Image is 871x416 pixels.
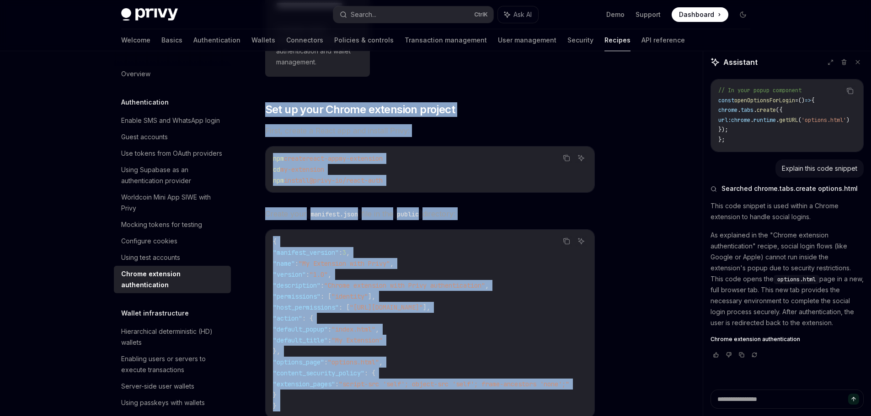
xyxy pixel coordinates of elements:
[711,230,864,328] p: As explained in the "Chrome extension authentication" recipe, social login flows (like Google or ...
[718,106,737,114] span: chrome
[368,292,375,300] span: ],
[757,106,776,114] span: create
[273,336,328,344] span: "default_title"
[121,308,189,319] h5: Wallet infrastructure
[846,116,850,124] span: )
[393,209,422,219] code: public
[641,29,685,51] a: API reference
[423,303,430,311] span: ],
[351,9,376,20] div: Search...
[273,402,277,410] span: }
[672,7,728,22] a: Dashboard
[114,323,231,351] a: Hierarchical deterministic (HD) wallets
[114,351,231,378] a: Enabling users or servers to execute transactions
[273,259,295,268] span: "name"
[561,152,572,164] button: Copy the contents from the code block
[606,10,625,19] a: Demo
[193,29,240,51] a: Authentication
[328,336,331,344] span: :
[604,29,631,51] a: Recipes
[737,106,741,114] span: .
[273,154,284,163] span: npm
[777,276,816,283] span: options.html
[324,358,328,366] span: :
[121,326,225,348] div: Hierarchical deterministic (HD) wallets
[114,112,231,129] a: Enable SMS and WhatsApp login
[121,164,225,186] div: Using Supabase as an authentication provider
[273,369,364,377] span: "content_security_policy"
[390,259,394,268] span: ,
[795,97,798,104] span: =
[805,97,811,104] span: =>
[121,115,220,126] div: Enable SMS and WhatsApp login
[741,106,753,114] span: tabs
[273,391,277,399] span: }
[251,29,275,51] a: Wallets
[121,381,194,392] div: Server-side user wallets
[718,116,731,124] span: url:
[339,154,383,163] span: my-extension
[346,248,350,257] span: ,
[736,7,750,22] button: Toggle dark mode
[364,369,375,377] span: : {
[750,116,753,124] span: .
[339,248,342,257] span: :
[286,29,323,51] a: Connectors
[121,68,150,79] div: Overview
[350,303,423,311] span: "[URL][DOMAIN_NAME]"
[575,152,587,164] button: Ask AI
[333,6,493,23] button: Search...CtrlK
[121,219,202,230] div: Mocking tokens for testing
[567,29,593,51] a: Security
[114,233,231,249] a: Configure cookies
[575,235,587,247] button: Ask AI
[718,87,802,94] span: // In your popup component
[753,116,776,124] span: runtime
[335,380,339,388] span: :
[718,126,728,133] span: });
[302,314,313,322] span: : {
[342,248,346,257] span: 3
[273,314,302,322] span: "action"
[731,116,750,124] span: chrome
[273,248,339,257] span: "manifest_version"
[679,10,714,19] span: Dashboard
[561,235,572,247] button: Copy the contents from the code block
[375,325,379,333] span: ,
[265,102,455,117] span: Set up your Chrome extension project
[265,124,595,137] span: First, create a React app and install Privy:
[498,6,538,23] button: Ask AI
[114,66,231,82] a: Overview
[265,207,595,220] span: Create your file in the directory:
[121,269,225,290] div: Chrome extension authentication
[798,97,805,104] span: ()
[121,397,205,408] div: Using passkeys with wallets
[802,116,846,124] span: 'options.html'
[811,97,814,104] span: {
[121,29,150,51] a: Welcome
[114,395,231,411] a: Using passkeys with wallets
[721,184,858,193] span: Searched chrome.tabs.create options.html
[273,237,277,246] span: {
[114,189,231,216] a: Worldcoin Mini App SIWE with Privy
[636,10,661,19] a: Support
[307,209,362,219] code: manifest.json
[321,292,331,300] span: : [
[121,148,222,159] div: Use tokens from OAuth providers
[284,154,306,163] span: create
[273,270,306,279] span: "version"
[485,281,489,290] span: ,
[776,106,782,114] span: ({
[306,154,339,163] span: react-app
[121,192,225,214] div: Worldcoin Mini App SIWE with Privy
[844,85,856,97] button: Copy the contents from the code block
[339,380,569,388] span: "script-src 'self'; object-src 'self'; frame-ancestors 'none';"
[114,266,231,293] a: Chrome extension authentication
[114,162,231,189] a: Using Supabase as an authentication provider
[498,29,556,51] a: User management
[114,216,231,233] a: Mocking tokens for testing
[711,200,864,222] p: This code snippet is used within a Chrome extension to handle social logins.
[273,303,339,311] span: "host_permissions"
[121,252,180,263] div: Using test accounts
[324,281,485,290] span: "Chrome extension with Privy authentication"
